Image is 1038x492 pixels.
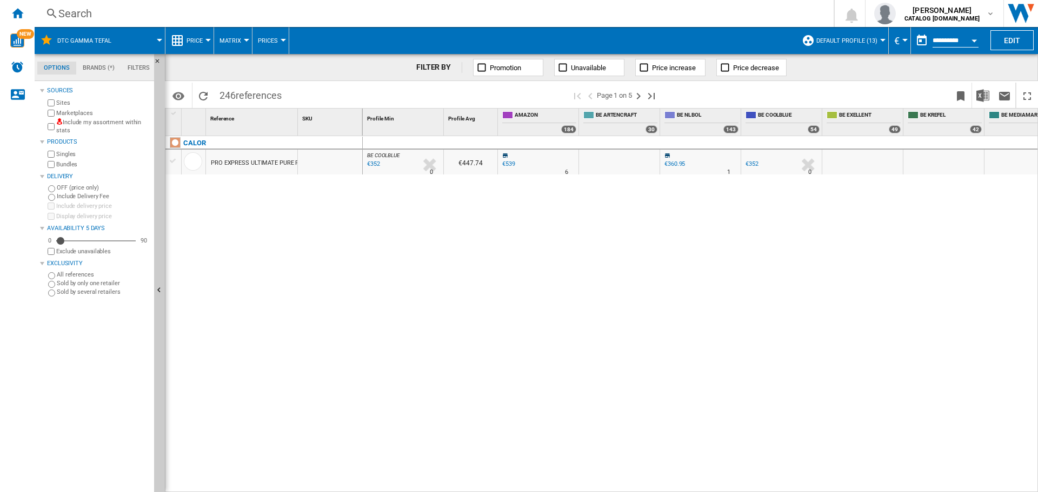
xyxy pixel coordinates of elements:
[430,167,433,178] div: Delivery Time : 0 day
[56,118,63,125] img: mysite-not-bg-18x18.png
[746,160,758,167] div: €352
[57,184,150,192] label: OFF (price only)
[889,125,901,133] div: 49 offers sold by BE EXELLENT
[744,159,758,170] div: €352
[48,194,55,201] input: Include Delivery Fee
[597,83,632,108] span: Page 1 on 5
[808,125,820,133] div: 54 offers sold by BE COOLBLUE
[367,152,400,158] span: BE COOLBLUE
[964,29,984,49] button: Open calendar
[972,83,994,108] button: Download in Excel
[208,109,297,125] div: Sort None
[565,167,568,178] div: Delivery Time : 6 days
[473,59,543,76] button: Promotion
[904,5,980,16] span: [PERSON_NAME]
[219,27,247,54] div: Matrix
[56,99,150,107] label: Sites
[632,83,645,108] button: Next page
[906,109,984,136] div: BE KREFEL 42 offers sold by BE KREFEL
[663,159,685,170] div: €360.95
[911,30,933,51] button: md-calendar
[211,151,379,176] div: PRO EXPRESS ULTIMATE PURE PLUS GV9610C0 ARGENT NOIR
[367,116,394,122] span: Profile Min
[76,62,121,75] md-tab-item: Brands (*)
[56,118,150,135] label: Include my assortment within stats
[500,109,578,136] div: AMAZON 184 offers sold by AMAZON
[874,3,896,24] img: profile.jpg
[208,109,297,125] div: Reference Sort None
[816,27,883,54] button: Default profile (13)
[302,116,312,122] span: SKU
[571,83,584,108] button: First page
[561,125,576,133] div: 184 offers sold by AMAZON
[677,111,738,120] span: BE NL BOL
[635,59,706,76] button: Price increase
[990,30,1034,50] button: Edit
[47,224,150,233] div: Availability 5 Days
[904,15,980,22] b: CATALOG [DOMAIN_NAME]
[236,90,282,101] span: references
[652,64,696,72] span: Price increase
[168,86,189,105] button: Options
[154,54,167,73] button: Hide
[581,109,660,136] div: BE ARTENCRAFT 30 offers sold by BE ARTENCRAFT
[48,213,55,220] input: Display delivery price
[723,125,738,133] div: 143 offers sold by BE NL BOL
[47,138,150,146] div: Products
[515,111,576,120] span: AMAZON
[48,289,55,296] input: Sold by several retailers
[258,37,278,44] span: Prices
[40,27,159,54] div: DTC GAMMA TEFAL
[57,27,122,54] button: DTC GAMMA TEFAL
[47,172,150,181] div: Delivery
[138,237,150,245] div: 90
[214,83,287,105] span: 246
[300,109,362,125] div: SKU Sort None
[808,167,811,178] div: Delivery Time : 0 day
[48,185,55,192] input: OFF (price only)
[56,212,150,220] label: Display delivery price
[192,83,214,108] button: Reload
[584,83,597,108] button: >Previous page
[56,150,150,158] label: Singles
[219,37,241,44] span: Matrix
[48,281,55,288] input: Sold by only one retailer
[56,247,150,255] label: Exclude unavailables
[894,27,905,54] div: €
[48,110,55,117] input: Marketplaces
[727,167,730,178] div: Delivery Time : 1 day
[446,109,497,125] div: Sort None
[716,59,787,76] button: Price decrease
[58,6,806,21] div: Search
[57,192,150,200] label: Include Delivery Fee
[17,29,34,39] span: NEW
[970,125,982,133] div: 42 offers sold by BE KREFEL
[10,33,24,48] img: wise-card.svg
[258,27,283,54] button: Prices
[48,99,55,106] input: Sites
[664,160,685,167] div: €360.95
[994,83,1015,108] button: Send this report by email
[365,109,443,125] div: Profile Min Sort None
[45,237,54,245] div: 0
[490,64,521,72] span: Promotion
[824,109,903,136] div: BE EXELLENT 49 offers sold by BE EXELLENT
[300,109,362,125] div: Sort None
[920,111,982,120] span: BE KREFEL
[48,203,55,210] input: Include delivery price
[596,111,657,120] span: BE ARTENCRAFT
[184,109,205,125] div: Sort None
[56,160,150,169] label: Bundles
[571,64,606,72] span: Unavailable
[171,27,208,54] div: Price
[365,109,443,125] div: Sort None
[187,27,208,54] button: Price
[37,62,76,75] md-tab-item: Options
[646,125,657,133] div: 30 offers sold by BE ARTENCRAFT
[57,288,150,296] label: Sold by several retailers
[501,159,515,170] div: €539
[816,37,877,44] span: Default profile (13)
[57,271,150,279] label: All references
[56,109,150,117] label: Marketplaces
